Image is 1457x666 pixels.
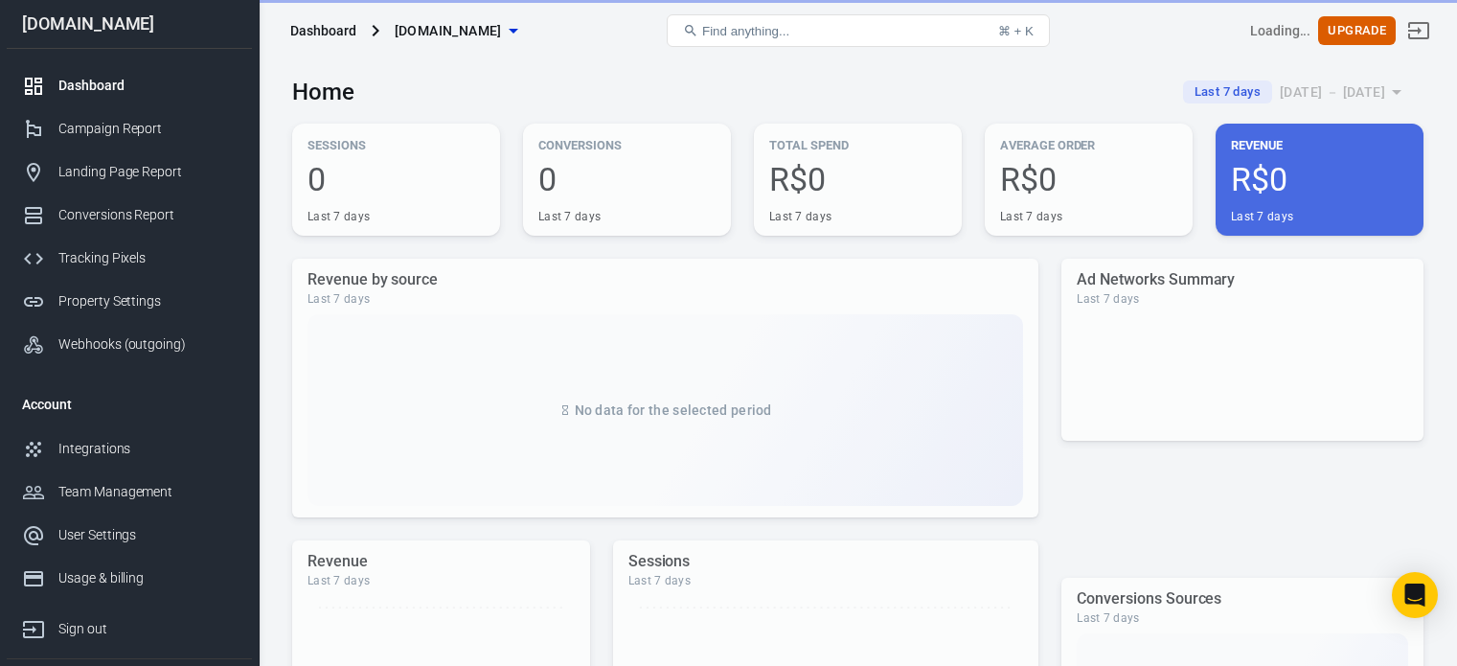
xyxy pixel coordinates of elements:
a: Landing Page Report [7,150,252,194]
a: Sign out [7,600,252,651]
span: bdcnews.site [395,19,502,43]
div: Landing Page Report [58,162,237,182]
div: Webhooks (outgoing) [58,334,237,355]
div: Team Management [58,482,237,502]
h3: Home [292,79,354,105]
a: Integrations [7,427,252,471]
div: ⌘ + K [998,24,1034,38]
button: Find anything...⌘ + K [667,14,1050,47]
div: [DOMAIN_NAME] [7,15,252,33]
a: User Settings [7,514,252,557]
div: Dashboard [290,21,356,40]
div: Usage & billing [58,568,237,588]
div: Property Settings [58,291,237,311]
div: Conversions Report [58,205,237,225]
div: User Settings [58,525,237,545]
a: Usage & billing [7,557,252,600]
li: Account [7,381,252,427]
div: Campaign Report [58,119,237,139]
button: [DOMAIN_NAME] [387,13,525,49]
div: Account id: <> [1250,21,1311,41]
a: Webhooks (outgoing) [7,323,252,366]
div: Tracking Pixels [58,248,237,268]
a: Team Management [7,471,252,514]
a: Campaign Report [7,107,252,150]
div: Integrations [58,439,237,459]
a: Sign out [1396,8,1442,54]
div: Sign out [58,619,237,639]
div: Dashboard [58,76,237,96]
a: Property Settings [7,280,252,323]
a: Tracking Pixels [7,237,252,280]
div: Open Intercom Messenger [1392,572,1438,618]
button: Upgrade [1318,16,1396,46]
a: Conversions Report [7,194,252,237]
span: Find anything... [702,24,789,38]
a: Dashboard [7,64,252,107]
